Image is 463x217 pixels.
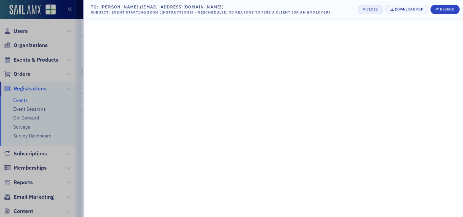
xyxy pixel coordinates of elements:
button: Resend [430,5,459,14]
div: Resend [440,7,454,11]
button: Close [358,5,383,14]
div: Close [366,7,378,11]
div: To: [PERSON_NAME] ([EMAIL_ADDRESS][DOMAIN_NAME]) [91,4,330,10]
a: Download PDF [385,5,428,14]
div: Download PDF [395,7,423,11]
div: Subject: Event Starting Soon (Instructions) - Rescheduled: 50 Reasons to Fire a Client (or an Emp... [91,10,330,15]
